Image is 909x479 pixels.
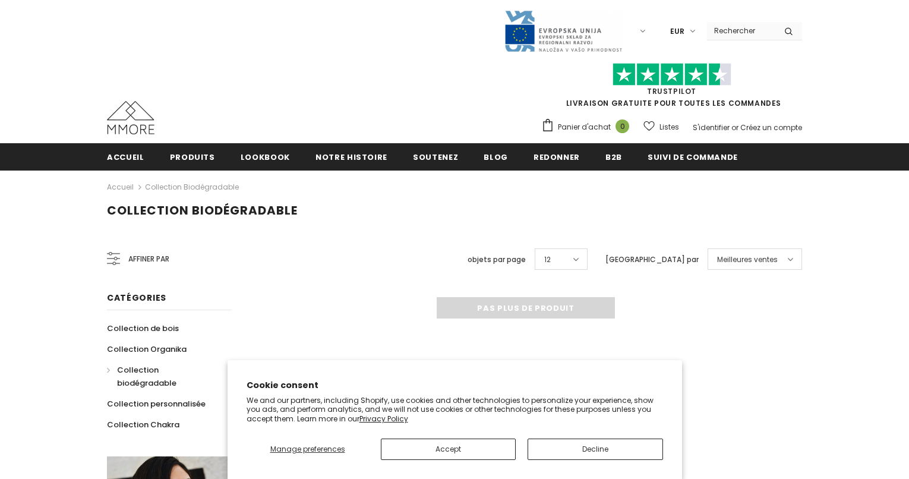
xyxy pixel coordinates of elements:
[647,86,696,96] a: TrustPilot
[107,318,179,339] a: Collection de bois
[359,414,408,424] a: Privacy Policy
[170,152,215,163] span: Produits
[541,118,635,136] a: Panier d'achat 0
[247,379,663,392] h2: Cookie consent
[693,122,730,133] a: S'identifier
[534,152,580,163] span: Redonner
[107,202,298,219] span: Collection biodégradable
[648,152,738,163] span: Suivi de commande
[541,68,802,108] span: LIVRAISON GRATUITE POUR TOUTES LES COMMANDES
[246,439,368,460] button: Manage preferences
[717,254,778,266] span: Meilleures ventes
[107,292,166,304] span: Catégories
[605,254,699,266] label: [GEOGRAPHIC_DATA] par
[170,143,215,170] a: Produits
[605,152,622,163] span: B2B
[413,143,458,170] a: soutenez
[107,143,144,170] a: Accueil
[315,143,387,170] a: Notre histoire
[468,254,526,266] label: objets par page
[107,393,206,414] a: Collection personnalisée
[107,344,187,355] span: Collection Organika
[315,152,387,163] span: Notre histoire
[107,419,179,430] span: Collection Chakra
[558,121,611,133] span: Panier d'achat
[107,101,154,134] img: Cas MMORE
[605,143,622,170] a: B2B
[504,10,623,53] img: Javni Razpis
[659,121,679,133] span: Listes
[107,360,219,393] a: Collection biodégradable
[643,116,679,137] a: Listes
[107,152,144,163] span: Accueil
[484,143,508,170] a: Blog
[241,143,290,170] a: Lookbook
[484,152,508,163] span: Blog
[107,339,187,360] a: Collection Organika
[107,414,179,435] a: Collection Chakra
[504,26,623,36] a: Javni Razpis
[648,143,738,170] a: Suivi de commande
[241,152,290,163] span: Lookbook
[381,439,516,460] button: Accept
[247,396,663,424] p: We and our partners, including Shopify, use cookies and other technologies to personalize your ex...
[544,254,551,266] span: 12
[670,26,684,37] span: EUR
[707,22,775,39] input: Search Site
[107,180,134,194] a: Accueil
[270,444,345,454] span: Manage preferences
[613,63,731,86] img: Faites confiance aux étoiles pilotes
[616,119,629,133] span: 0
[528,439,662,460] button: Decline
[731,122,738,133] span: or
[107,323,179,334] span: Collection de bois
[107,398,206,409] span: Collection personnalisée
[117,364,176,389] span: Collection biodégradable
[145,182,239,192] a: Collection biodégradable
[128,253,169,266] span: Affiner par
[534,143,580,170] a: Redonner
[740,122,802,133] a: Créez un compte
[413,152,458,163] span: soutenez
